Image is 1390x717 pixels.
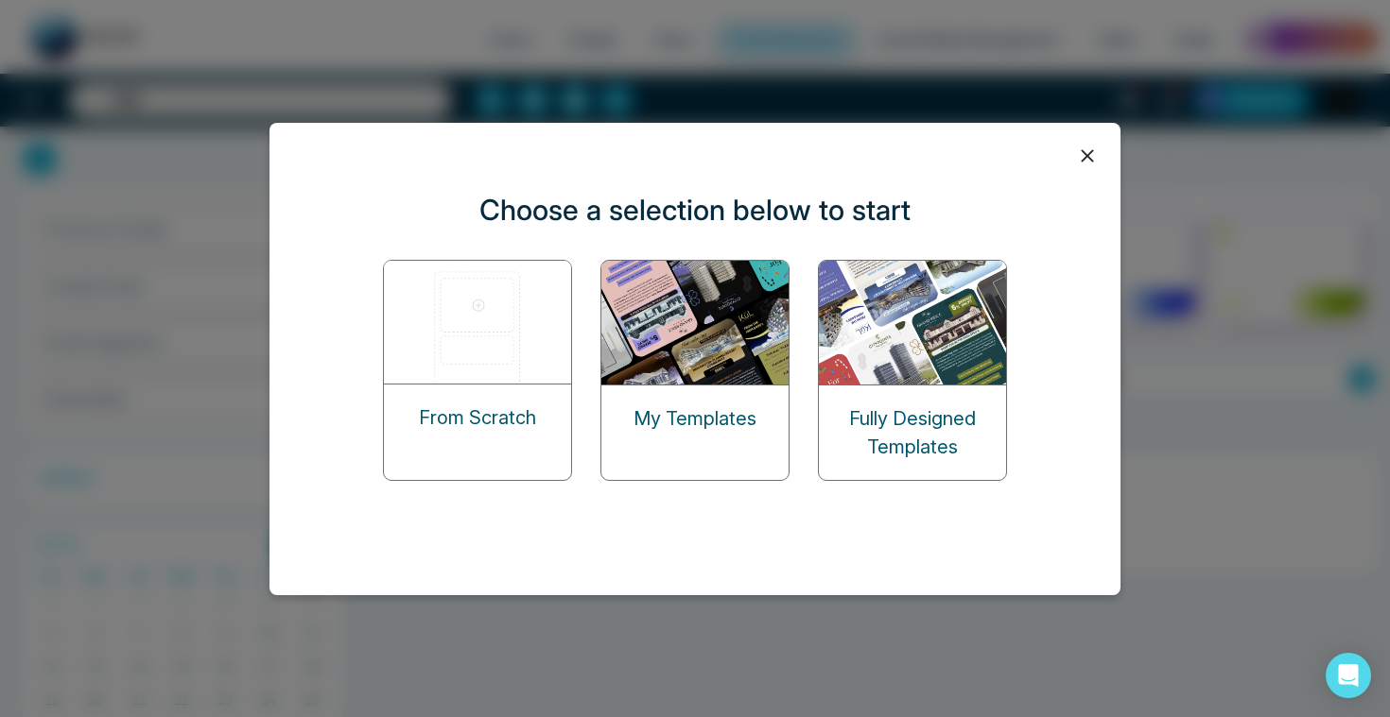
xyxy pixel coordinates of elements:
img: my-templates.png [601,261,791,384]
p: Choose a selection below to start [479,189,911,231]
p: Fully Designed Templates [819,404,1006,461]
img: start-from-scratch.png [384,261,573,384]
p: From Scratch [419,403,536,432]
img: designed-templates.png [819,261,1008,384]
div: Open Intercom Messenger [1326,653,1371,698]
p: My Templates [634,404,756,433]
